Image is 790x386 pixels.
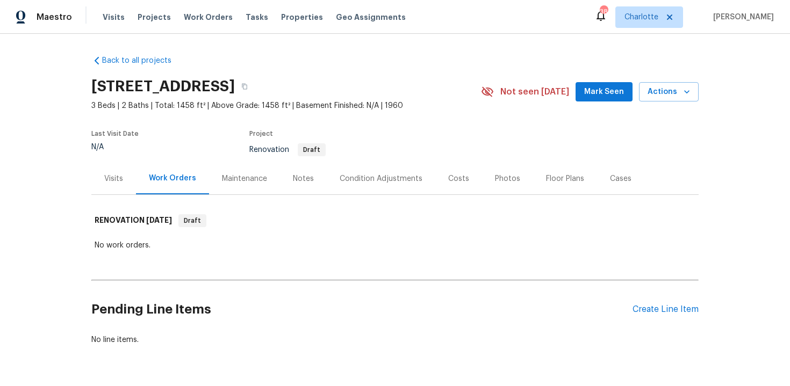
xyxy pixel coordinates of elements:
span: Visits [103,12,125,23]
span: Draft [179,215,205,226]
span: Actions [648,85,690,99]
div: No work orders. [95,240,695,251]
button: Copy Address [235,77,254,96]
button: Actions [639,82,699,102]
a: Back to all projects [91,55,195,66]
span: Project [249,130,273,137]
div: N/A [91,143,139,151]
span: Geo Assignments [336,12,406,23]
div: Visits [104,173,123,184]
div: 38 [600,6,607,17]
span: Charlotte [624,12,658,23]
h6: RENOVATION [95,214,172,227]
div: Costs [448,173,469,184]
span: Properties [281,12,323,23]
span: Last Visit Date [91,130,139,137]
div: No line items. [91,334,699,345]
span: Tasks [246,13,268,21]
div: Photos [495,173,520,184]
button: Mark Seen [576,82,633,102]
span: Work Orders [184,12,233,23]
span: Projects [138,12,171,23]
h2: [STREET_ADDRESS] [91,81,235,92]
div: Cases [610,173,631,184]
div: Notes [293,173,314,184]
div: Work Orders [149,173,196,184]
div: RENOVATION [DATE]Draft [91,203,699,238]
div: Floor Plans [546,173,584,184]
span: Renovation [249,146,326,154]
span: [PERSON_NAME] [709,12,774,23]
span: Mark Seen [584,85,624,99]
span: Not seen [DATE] [500,86,569,97]
div: Create Line Item [633,304,699,315]
span: [DATE] [146,216,172,224]
span: Draft [299,147,325,153]
div: Condition Adjustments [340,173,422,184]
div: Maintenance [222,173,267,184]
span: 3 Beds | 2 Baths | Total: 1458 ft² | Above Grade: 1458 ft² | Basement Finished: N/A | 1960 [91,100,481,111]
span: Maestro [37,12,72,23]
h2: Pending Line Items [91,285,633,334]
